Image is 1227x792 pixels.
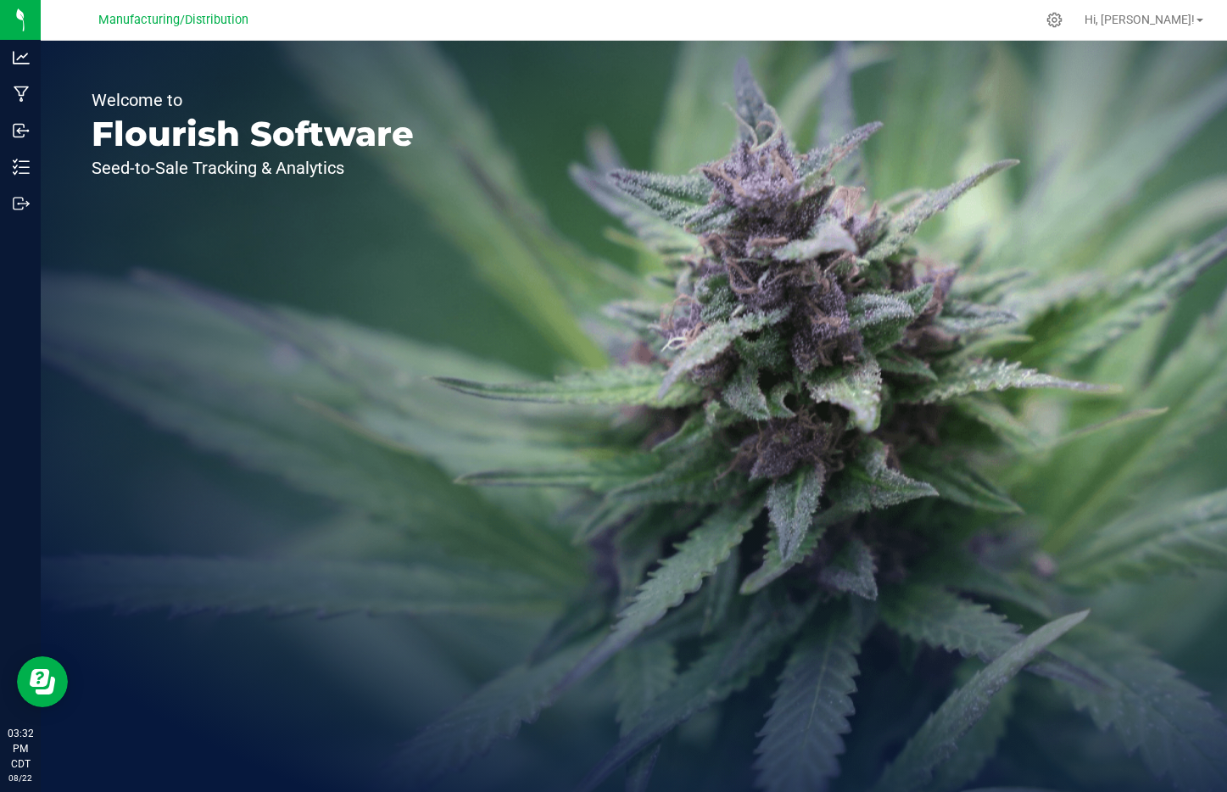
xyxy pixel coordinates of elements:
inline-svg: Inbound [13,122,30,139]
p: Flourish Software [92,117,414,151]
p: Seed-to-Sale Tracking & Analytics [92,159,414,176]
p: 08/22 [8,772,33,784]
iframe: Resource center [17,656,68,707]
inline-svg: Manufacturing [13,86,30,103]
inline-svg: Inventory [13,159,30,176]
span: Manufacturing/Distribution [98,13,248,27]
span: Hi, [PERSON_NAME]! [1085,13,1195,26]
p: 03:32 PM CDT [8,726,33,772]
p: Welcome to [92,92,414,109]
inline-svg: Analytics [13,49,30,66]
inline-svg: Outbound [13,195,30,212]
div: Manage settings [1044,12,1065,28]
